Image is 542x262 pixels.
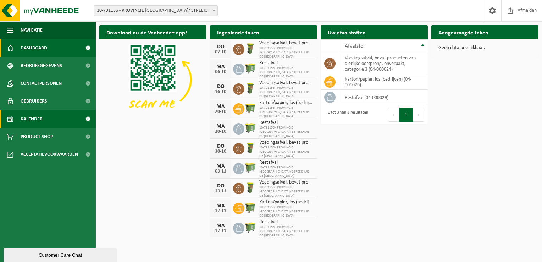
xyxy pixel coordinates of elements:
[214,109,228,114] div: 20-10
[214,104,228,109] div: MA
[244,43,256,55] img: WB-0060-HPE-GN-50
[21,39,47,57] span: Dashboard
[259,165,314,178] span: 10-791156 - PROVINCIE [GEOGRAPHIC_DATA]/ STREEKHUIS DE [GEOGRAPHIC_DATA]
[339,74,428,90] td: karton/papier, los (bedrijven) (04-000026)
[210,25,266,39] h2: Ingeplande taken
[214,64,228,70] div: MA
[259,225,314,238] span: 10-791156 - PROVINCIE [GEOGRAPHIC_DATA]/ STREEKHUIS DE [GEOGRAPHIC_DATA]
[259,106,314,119] span: 10-791156 - PROVINCIE [GEOGRAPHIC_DATA]/ STREEKHUIS DE [GEOGRAPHIC_DATA]
[244,182,256,194] img: WB-0060-HPE-GN-50
[339,53,428,74] td: voedingsafval, bevat producten van dierlijke oorsprong, onverpakt, categorie 3 (04-000024)
[99,25,194,39] h2: Download nu de Vanheede+ app!
[244,202,256,214] img: WB-1100-HPE-GN-50
[214,149,228,154] div: 30-10
[214,143,228,149] div: DO
[259,146,314,158] span: 10-791156 - PROVINCIE [GEOGRAPHIC_DATA]/ STREEKHUIS DE [GEOGRAPHIC_DATA]
[259,126,314,138] span: 10-791156 - PROVINCIE [GEOGRAPHIC_DATA]/ STREEKHUIS DE [GEOGRAPHIC_DATA]
[214,223,228,229] div: MA
[259,80,314,86] span: Voedingsafval, bevat producten van dierlijke oorsprong, onverpakt, categorie 3
[321,25,373,39] h2: Uw afvalstoffen
[244,102,256,114] img: WB-1100-HPE-GN-50
[324,107,368,122] div: 1 tot 3 van 3 resultaten
[431,25,496,39] h2: Aangevraagde taken
[94,6,217,16] span: 10-791156 - PROVINCIE WEST-VLAANDEREN/ STREEKHUIS DE BLANKAART - DIKSMUIDE
[214,89,228,94] div: 16-10
[244,162,256,174] img: WB-0660-HPE-GN-51
[21,75,62,92] span: Contactpersonen
[214,229,228,234] div: 17-11
[244,142,256,154] img: WB-0060-HPE-GN-50
[259,66,314,79] span: 10-791156 - PROVINCIE [GEOGRAPHIC_DATA]/ STREEKHUIS DE [GEOGRAPHIC_DATA]
[244,82,256,94] img: WB-0060-HPE-GN-50
[4,246,118,262] iframe: chat widget
[339,90,428,105] td: restafval (04-000029)
[244,122,256,134] img: WB-0660-HPE-GN-51
[259,185,314,198] span: 10-791156 - PROVINCIE [GEOGRAPHIC_DATA]/ STREEKHUIS DE [GEOGRAPHIC_DATA]
[21,146,78,163] span: Acceptatievoorwaarden
[21,57,62,75] span: Bedrijfsgegevens
[388,108,399,122] button: Previous
[259,40,314,46] span: Voedingsafval, bevat producten van dierlijke oorsprong, onverpakt, categorie 3
[214,44,228,50] div: DO
[214,203,228,209] div: MA
[99,39,206,120] img: Download de VHEPlus App
[259,180,314,185] span: Voedingsafval, bevat producten van dierlijke oorsprong, onverpakt, categorie 3
[259,120,314,126] span: Restafval
[21,21,43,39] span: Navigatie
[259,60,314,66] span: Restafval
[214,129,228,134] div: 20-10
[259,219,314,225] span: Restafval
[259,140,314,146] span: Voedingsafval, bevat producten van dierlijke oorsprong, onverpakt, categorie 3
[259,46,314,59] span: 10-791156 - PROVINCIE [GEOGRAPHIC_DATA]/ STREEKHUIS DE [GEOGRAPHIC_DATA]
[214,84,228,89] div: DO
[413,108,424,122] button: Next
[259,86,314,99] span: 10-791156 - PROVINCIE [GEOGRAPHIC_DATA]/ STREEKHUIS DE [GEOGRAPHIC_DATA]
[214,169,228,174] div: 03-11
[214,124,228,129] div: MA
[214,163,228,169] div: MA
[21,110,43,128] span: Kalender
[438,45,531,50] p: Geen data beschikbaar.
[244,222,256,234] img: WB-0660-HPE-GN-51
[21,92,47,110] span: Gebruikers
[259,160,314,165] span: Restafval
[94,5,218,16] span: 10-791156 - PROVINCIE WEST-VLAANDEREN/ STREEKHUIS DE BLANKAART - DIKSMUIDE
[244,62,256,75] img: WB-0660-HPE-GN-51
[214,209,228,214] div: 17-11
[345,43,365,49] span: Afvalstof
[399,108,413,122] button: 1
[214,70,228,75] div: 06-10
[214,183,228,189] div: DO
[259,100,314,106] span: Karton/papier, los (bedrijven)
[259,205,314,218] span: 10-791156 - PROVINCIE [GEOGRAPHIC_DATA]/ STREEKHUIS DE [GEOGRAPHIC_DATA]
[214,50,228,55] div: 02-10
[214,189,228,194] div: 13-11
[21,128,53,146] span: Product Shop
[259,200,314,205] span: Karton/papier, los (bedrijven)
